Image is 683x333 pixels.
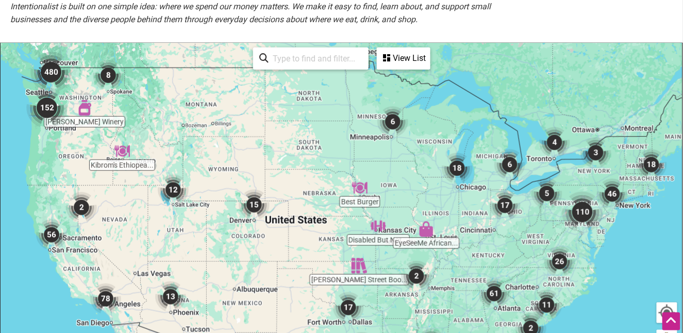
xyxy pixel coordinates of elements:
[253,47,369,70] div: Type to search and filter
[544,246,575,277] div: 26
[77,100,92,116] div: Frichette Winery
[269,49,362,69] input: Type to find and filter...
[93,60,124,91] div: 8
[562,192,603,233] div: 110
[479,278,510,309] div: 61
[66,192,97,223] div: 2
[377,47,430,70] div: See a list of the visible businesses
[352,180,368,196] div: Best Burger
[36,219,67,250] div: 56
[531,290,562,321] div: 11
[377,106,408,137] div: 6
[371,218,386,234] div: Disabled But Not Really
[333,292,364,323] div: 17
[30,52,72,93] div: 480
[155,281,186,312] div: 13
[378,49,429,68] div: View List
[442,153,473,184] div: 18
[531,178,562,209] div: 5
[597,179,628,210] div: 46
[662,312,680,330] div: Scroll Back to Top
[539,127,570,158] div: 4
[158,175,189,205] div: 12
[490,190,521,221] div: 17
[26,87,68,129] div: 152
[657,303,677,323] button: Your Location
[10,2,491,25] em: Intentionalist is built on one simple idea: where we spend our money matters. We make it easy to ...
[494,149,525,180] div: 6
[239,189,270,220] div: 15
[114,144,130,159] div: Kibrom's Ethiopean & Eritrean Food
[580,137,611,168] div: 3
[401,261,432,292] div: 2
[636,149,667,180] div: 18
[419,221,434,237] div: EyeSeeMe African American Children's Bookstore
[352,258,367,274] div: Fulton Street Books & Coffee
[90,283,121,314] div: 78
